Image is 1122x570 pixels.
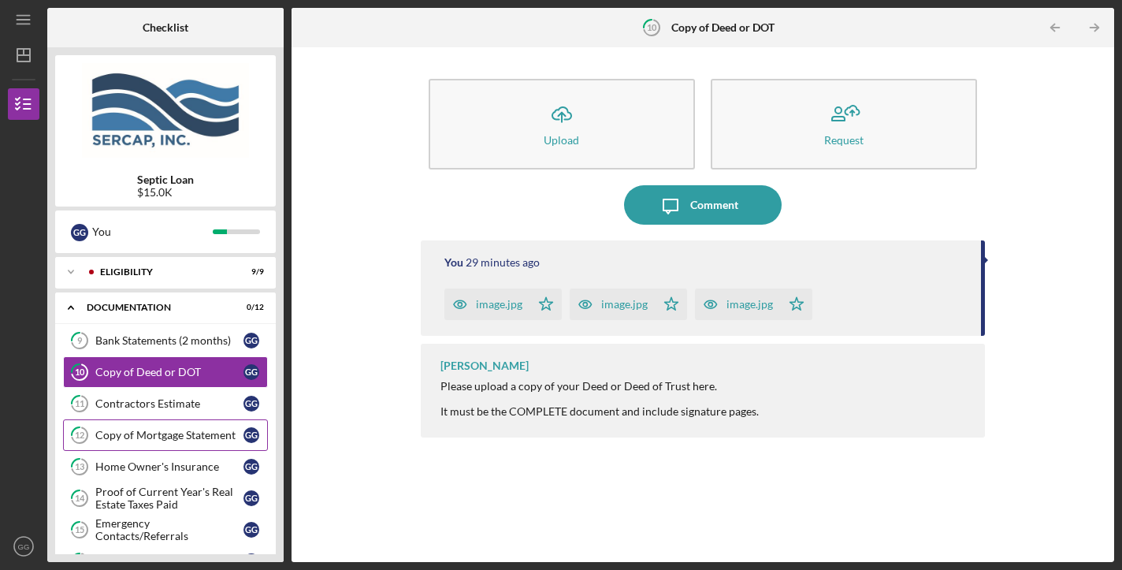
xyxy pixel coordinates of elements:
div: Documentation [87,303,225,312]
b: Checklist [143,21,188,34]
b: Septic Loan [137,173,194,186]
a: 14Proof of Current Year's Real Estate Taxes PaidGG [63,482,268,514]
div: $15.0K [137,186,194,199]
div: image.jpg [601,298,648,311]
div: image.jpg [726,298,773,311]
div: Contractors Estimate [95,397,243,410]
a: 9Bank Statements (2 months)GG [63,325,268,356]
button: image.jpg [570,289,687,320]
div: Emergency Contacts/Referrals [95,517,243,542]
div: You [444,256,463,269]
button: Upload [429,79,695,170]
div: Upload [544,134,579,146]
time: 2025-09-17 21:03 [466,256,540,269]
div: You [92,218,213,245]
tspan: 9 [77,336,83,346]
div: [PERSON_NAME] [440,360,529,372]
button: Comment [624,185,782,225]
tspan: 12 [75,430,84,441]
button: GG [8,531,39,562]
div: Comment [690,185,738,225]
b: Copy of Deed or DOT [671,21,775,34]
button: image.jpg [695,289,812,320]
div: Proof of Current Year's Real Estate Taxes Paid [95,486,243,511]
a: 10Copy of Deed or DOTGG [63,356,268,388]
div: Eligibility [100,267,225,277]
a: 12Copy of Mortgage StatementGG [63,419,268,451]
button: Request [711,79,977,170]
div: Copy of Deed or DOT [95,366,243,378]
div: G G [243,396,259,412]
tspan: 10 [75,367,85,378]
div: Request [824,134,864,146]
div: Copy of Mortgage Statement [95,429,243,441]
tspan: 15 [75,525,84,535]
a: 15Emergency Contacts/ReferralsGG [63,514,268,546]
div: G G [243,522,259,538]
div: Home Owner's Insurance [95,460,243,473]
tspan: 11 [75,399,84,409]
div: G G [71,224,88,241]
div: Please upload a copy of your Deed or Deed of Trust here. [440,380,759,393]
div: G G [243,490,259,506]
tspan: 10 [646,22,656,32]
div: 0 / 12 [236,303,264,312]
img: Product logo [55,63,276,158]
tspan: 13 [75,462,84,472]
div: G G [243,333,259,348]
button: image.jpg [444,289,562,320]
div: G G [243,427,259,443]
div: 9 / 9 [236,267,264,277]
div: G G [243,459,259,475]
text: GG [18,542,30,551]
div: G G [243,364,259,380]
a: 13Home Owner's InsuranceGG [63,451,268,482]
tspan: 14 [75,494,85,504]
div: G G [243,553,259,569]
div: Bank Statements (2 months) [95,334,243,347]
a: 11Contractors EstimateGG [63,388,268,419]
div: image.jpg [476,298,522,311]
div: It must be the COMPLETE document and include signature pages. [440,405,759,418]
